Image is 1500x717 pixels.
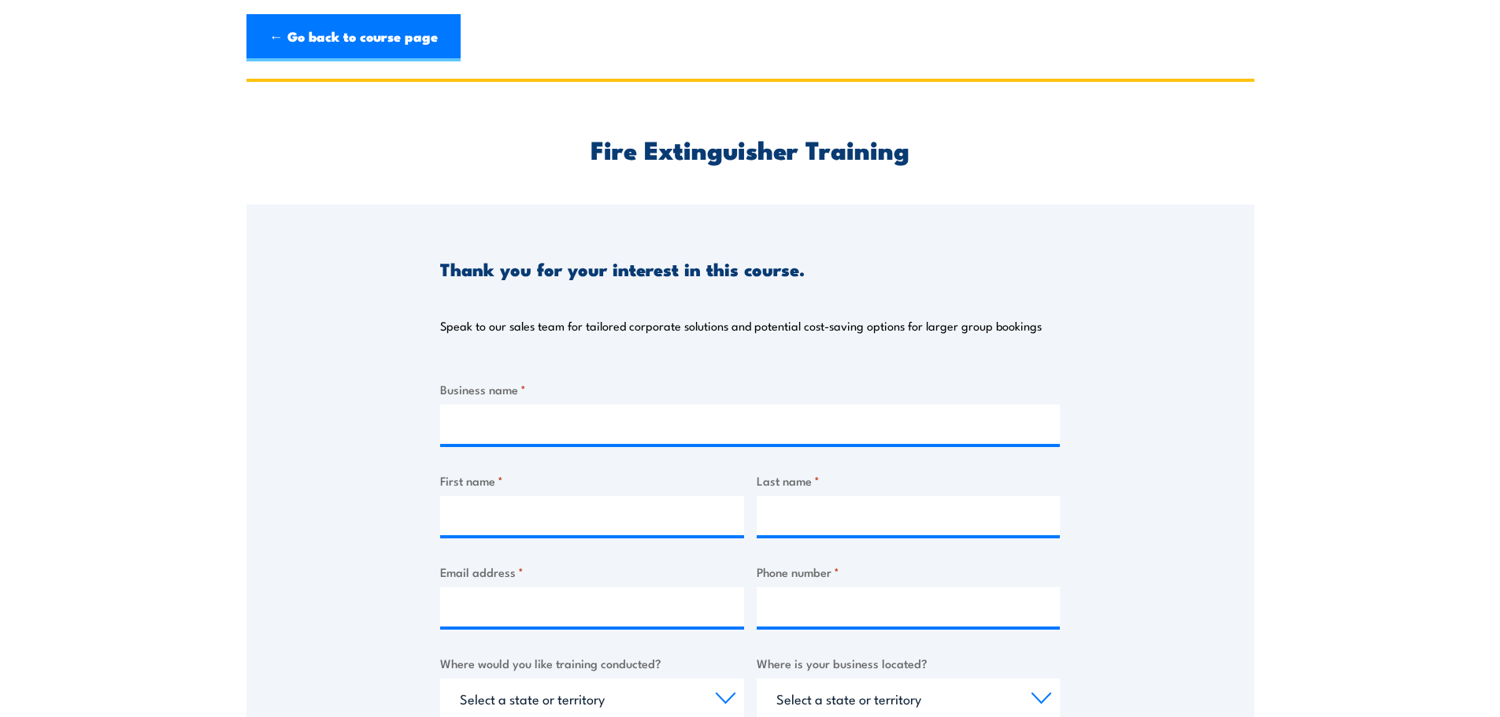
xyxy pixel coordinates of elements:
a: ← Go back to course page [246,14,461,61]
label: Where is your business located? [757,654,1061,672]
label: Phone number [757,563,1061,581]
h2: Fire Extinguisher Training [440,138,1060,160]
label: Where would you like training conducted? [440,654,744,672]
label: Last name [757,471,1061,490]
label: Business name [440,380,1060,398]
p: Speak to our sales team for tailored corporate solutions and potential cost-saving options for la... [440,318,1042,334]
h3: Thank you for your interest in this course. [440,260,805,278]
label: First name [440,471,744,490]
label: Email address [440,563,744,581]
